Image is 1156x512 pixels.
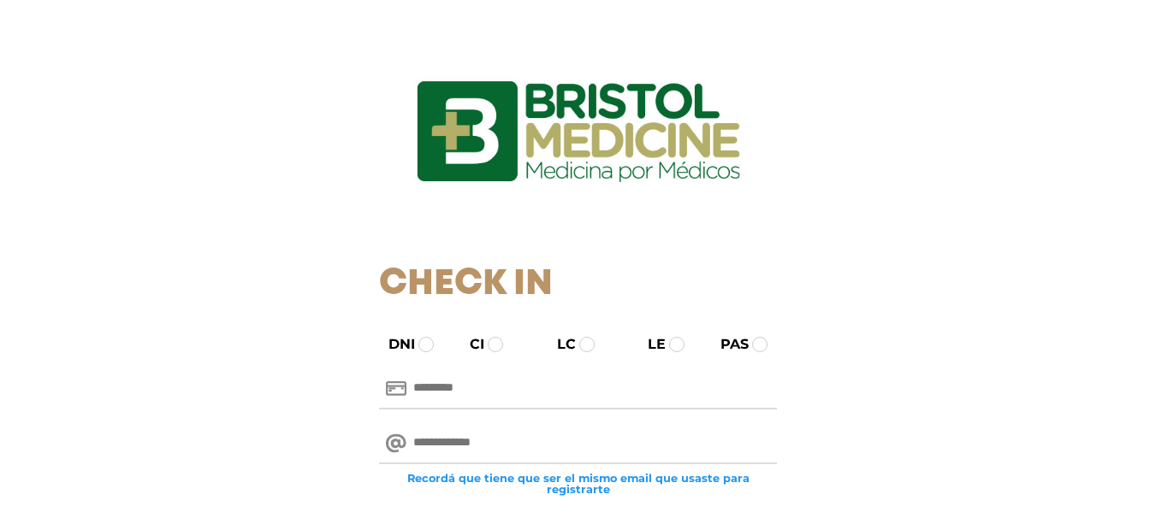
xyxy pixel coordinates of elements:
[379,263,777,306] h1: Check In
[542,334,576,355] label: LC
[454,334,484,355] label: CI
[373,334,415,355] label: DNI
[705,334,749,355] label: PAS
[347,21,809,243] img: logo_ingresarbristol.jpg
[379,473,777,495] small: Recordá que tiene que ser el mismo email que usaste para registrarte
[632,334,666,355] label: LE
